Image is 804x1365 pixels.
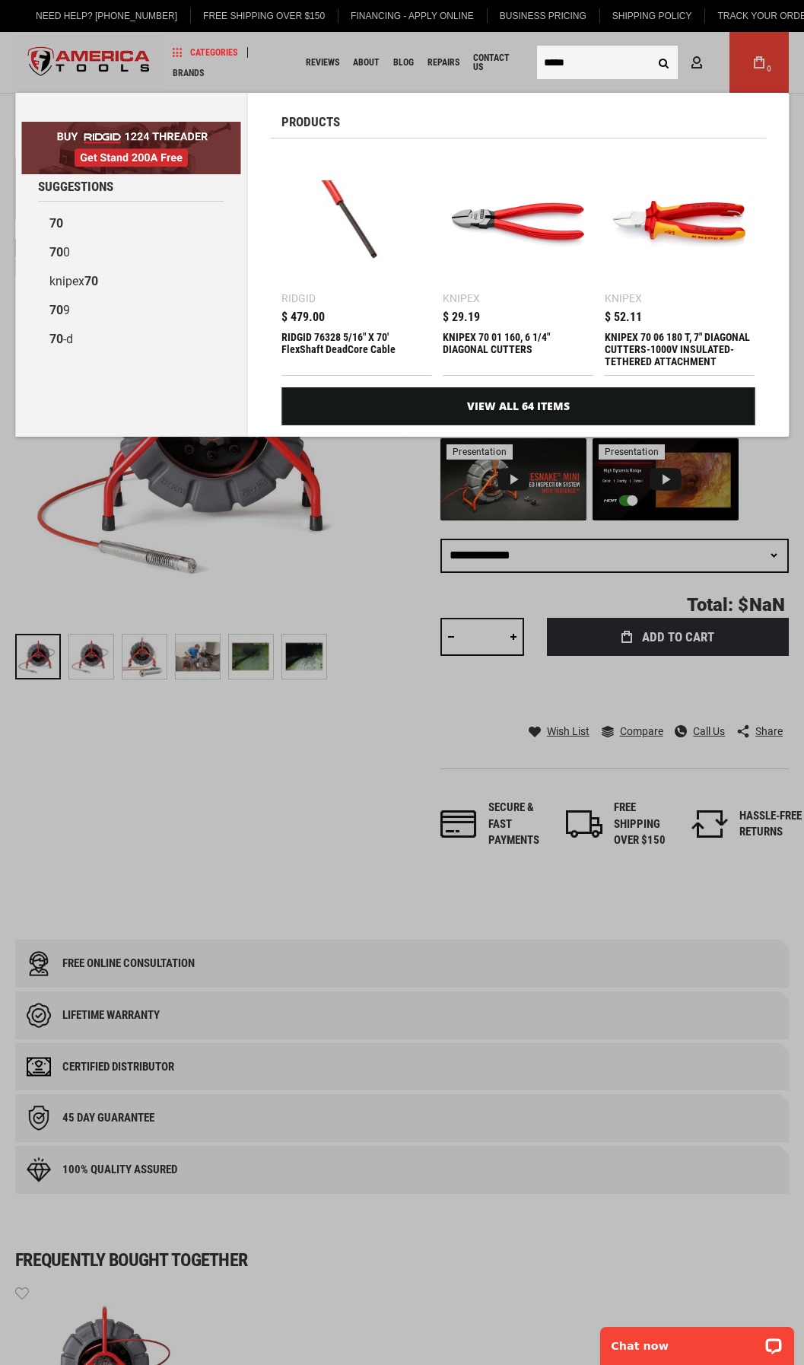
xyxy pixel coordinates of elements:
a: Categories [166,42,244,62]
a: KNIPEX 70 06 180 T, 7 Knipex $ 52.11 KNIPEX 70 06 180 T, 7" DIAGONAL CUTTERS-1000V INSULATED-TETH... [605,150,755,375]
a: 700 [38,238,224,267]
a: Brands [166,62,211,83]
div: RIDGID 76328 5/16 [281,331,431,367]
span: Categories [173,47,237,58]
b: 70 [49,245,63,259]
a: 70 [38,209,224,238]
b: 70 [84,274,98,288]
b: 70 [49,332,63,346]
iframe: LiveChat chat widget [590,1317,804,1365]
div: Knipex [443,293,480,304]
a: knipex70 [38,267,224,296]
a: BOGO: Buy RIDGID® 1224 Threader, Get Stand 200A Free! [21,122,240,133]
a: 70-d [38,325,224,354]
span: Products [281,116,340,129]
span: Suggestions [38,180,113,193]
div: Ridgid [281,293,316,304]
a: RIDGID 76328 5/16 Ridgid $ 479.00 RIDGID 76328 5/16" X 70' FlexShaft DeadCore Cable [281,150,431,375]
a: KNIPEX 70 01 160, 6 1/4 Knipex $ 29.19 KNIPEX 70 01 160, 6 1/4" DIAGONAL CUTTERS [443,150,593,375]
span: $ 29.19 [443,311,480,323]
span: $ 479.00 [281,311,325,323]
b: 70 [49,303,63,317]
span: $ 52.11 [605,311,642,323]
button: Search [649,48,678,77]
img: BOGO: Buy RIDGID® 1224 Threader, Get Stand 200A Free! [21,122,240,174]
div: Knipex [605,293,642,304]
img: KNIPEX 70 06 180 T, 7 [612,157,747,292]
img: RIDGID 76328 5/16 [289,157,424,292]
a: View All 64 Items [281,387,755,425]
span: Brands [173,68,204,78]
a: 709 [38,296,224,325]
img: KNIPEX 70 01 160, 6 1/4 [450,157,585,292]
div: KNIPEX 70 01 160, 6 1/4 [443,331,593,367]
div: KNIPEX 70 06 180 T, 7 [605,331,755,367]
b: 70 [49,216,63,231]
